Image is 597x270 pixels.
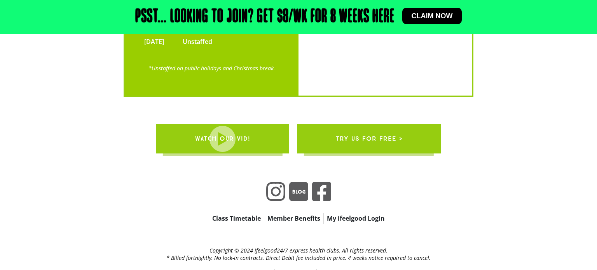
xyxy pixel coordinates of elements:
a: Claim now [402,8,462,24]
a: Class Timetable [209,213,264,224]
td: Unstaffed [168,33,227,50]
a: WATCH OUR VID! [156,124,289,153]
h2: Psst… Looking to join? Get $8/wk for 8 weeks here [135,8,395,26]
a: try us for free > [297,124,441,153]
span: Claim now [412,12,453,19]
nav: New Form [166,213,431,224]
td: [DATE] [140,33,168,50]
a: *Unstaffed on public holidays and Christmas break. [148,64,275,72]
span: WATCH OUR VID! [195,128,250,150]
a: Member Benefits [264,213,323,224]
a: My ifeelgood Login [324,213,388,224]
span: try us for free > [336,128,402,150]
h2: Copyright © 2024 ifeelgood24/7 express health clubs. All rights reserved. * Billed fortnightly, N... [50,247,547,261]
